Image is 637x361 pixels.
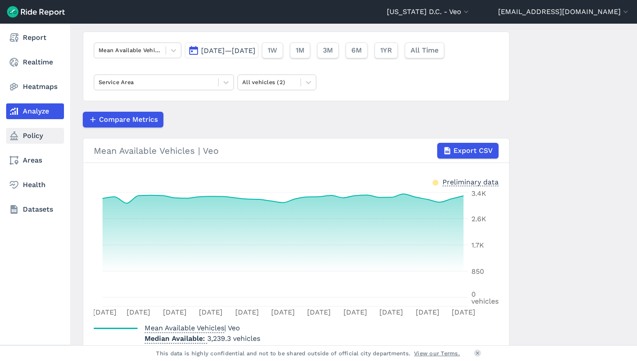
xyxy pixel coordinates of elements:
[471,189,486,198] tspan: 3.4K
[351,45,362,56] span: 6M
[416,308,439,316] tspan: [DATE]
[6,79,64,95] a: Heatmaps
[6,128,64,144] a: Policy
[163,308,187,316] tspan: [DATE]
[6,177,64,193] a: Health
[453,145,493,156] span: Export CSV
[6,103,64,119] a: Analyze
[471,290,476,298] tspan: 0
[346,42,368,58] button: 6M
[271,308,295,316] tspan: [DATE]
[471,241,484,249] tspan: 1.7K
[268,45,277,56] span: 1W
[145,324,240,332] span: | Veo
[437,143,499,159] button: Export CSV
[6,202,64,217] a: Datasets
[145,333,260,344] p: 3,239.3 vehicles
[262,42,283,58] button: 1W
[471,297,499,305] tspan: vehicles
[307,308,331,316] tspan: [DATE]
[379,308,403,316] tspan: [DATE]
[145,321,224,333] span: Mean Available Vehicles
[375,42,398,58] button: 1YR
[199,308,223,316] tspan: [DATE]
[343,308,367,316] tspan: [DATE]
[6,54,64,70] a: Realtime
[452,308,475,316] tspan: [DATE]
[471,267,484,276] tspan: 850
[127,308,150,316] tspan: [DATE]
[442,177,499,186] div: Preliminary data
[411,45,439,56] span: All Time
[317,42,339,58] button: 3M
[235,308,259,316] tspan: [DATE]
[83,112,163,127] button: Compare Metrics
[145,332,207,343] span: Median Available
[296,45,304,56] span: 1M
[6,152,64,168] a: Areas
[387,7,471,17] button: [US_STATE] D.C. - Veo
[323,45,333,56] span: 3M
[414,349,460,357] a: View our Terms.
[7,6,65,18] img: Ride Report
[380,45,392,56] span: 1YR
[93,308,117,316] tspan: [DATE]
[201,46,255,55] span: [DATE]—[DATE]
[290,42,310,58] button: 1M
[405,42,444,58] button: All Time
[94,143,499,159] div: Mean Available Vehicles | Veo
[185,42,258,58] button: [DATE]—[DATE]
[498,7,630,17] button: [EMAIL_ADDRESS][DOMAIN_NAME]
[6,30,64,46] a: Report
[471,215,486,223] tspan: 2.6K
[99,114,158,125] span: Compare Metrics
